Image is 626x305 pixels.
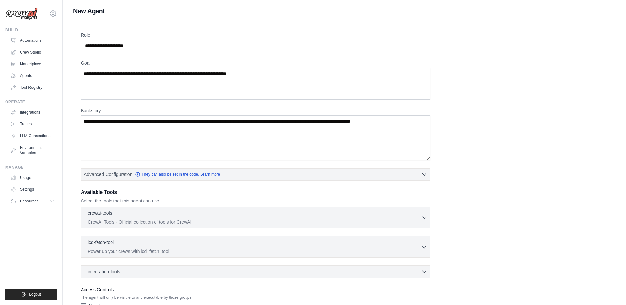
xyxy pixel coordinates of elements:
div: Build [5,27,57,33]
h3: Available Tools [81,188,430,196]
label: Goal [81,60,430,66]
button: icd-fetch-tool Power up your crews with icd_fetch_tool [84,239,427,255]
img: Logo [5,8,38,20]
a: They can also be set in the code. Learn more [135,172,220,177]
span: Resources [20,199,38,204]
button: Logout [5,289,57,300]
a: LLM Connections [8,131,57,141]
label: Role [81,32,430,38]
p: CrewAI Tools - Official collection of tools for CrewAI [88,219,421,225]
p: The agent will only be visible to and executable by those groups. [81,295,430,300]
button: Resources [8,196,57,206]
span: integration-tools [88,268,120,275]
a: Agents [8,71,57,81]
div: Manage [5,165,57,170]
a: Crew Studio [8,47,57,57]
h1: New Agent [73,7,616,16]
button: integration-tools [84,268,427,275]
a: Marketplace [8,59,57,69]
p: Select the tools that this agent can use. [81,198,430,204]
p: crewai-tools [88,210,112,216]
a: Automations [8,35,57,46]
p: Power up your crews with icd_fetch_tool [88,248,421,255]
a: Tool Registry [8,82,57,93]
span: Advanced Configuration [84,171,132,178]
a: Usage [8,172,57,183]
a: Traces [8,119,57,129]
a: Integrations [8,107,57,118]
a: Environment Variables [8,142,57,158]
label: Access Controls [81,286,430,294]
label: Backstory [81,107,430,114]
a: Settings [8,184,57,195]
span: Logout [29,292,41,297]
div: Operate [5,99,57,104]
button: Advanced Configuration They can also be set in the code. Learn more [81,169,430,180]
p: icd-fetch-tool [88,239,114,246]
button: crewai-tools CrewAI Tools - Official collection of tools for CrewAI [84,210,427,225]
